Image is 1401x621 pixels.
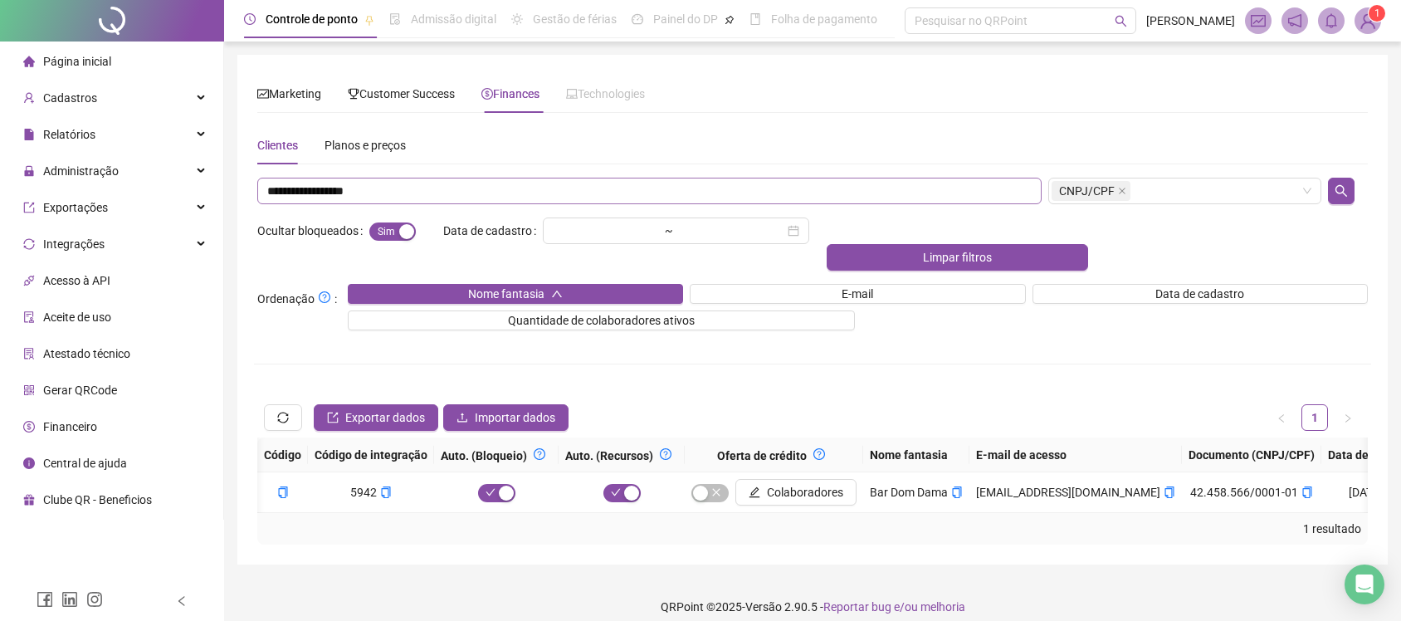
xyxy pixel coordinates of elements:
span: Exportações [43,201,108,214]
span: Reportar bug e/ou melhoria [823,600,965,614]
div: Open Intercom Messenger [1345,565,1384,604]
button: copiar [951,483,963,501]
span: qrcode [23,384,35,396]
span: Marketing [257,87,321,100]
span: bell [1324,13,1339,28]
span: clock-circle [244,13,256,25]
span: fund [257,88,269,100]
span: E-mail [842,285,873,303]
button: Limpar filtros [827,244,1089,271]
button: question-circle [527,444,552,464]
span: dashboard [632,13,643,25]
li: Próxima página [1335,404,1361,431]
button: left [1268,404,1295,431]
span: Central de ajuda [43,457,127,470]
span: export [23,202,35,213]
div: Clientes [257,136,298,154]
span: export [327,412,339,423]
span: copy [951,487,963,498]
th: Código de integração [308,438,434,472]
li: Página anterior [1268,404,1295,431]
span: Importar dados [475,408,555,427]
span: Painel do DP [653,12,718,26]
span: pushpin [725,15,735,25]
button: copiar [1164,483,1175,501]
span: laptop [566,88,578,100]
th: Documento (CNPJ/CPF) [1182,438,1321,472]
label: Ocultar bloqueados [257,218,369,244]
span: Gerar QRCode [43,384,117,397]
li: 1 [1301,404,1328,431]
span: Gestão de férias [533,12,617,26]
span: api [23,275,35,286]
span: Integrações [43,237,105,251]
span: Financeiro [43,420,97,433]
span: copy [1301,487,1313,498]
span: pushpin [364,15,374,25]
th: Nome fantasia [863,438,969,472]
button: sync [264,404,302,431]
span: facebook [37,591,53,608]
span: upload [456,412,468,423]
span: Colaboradores [767,483,843,501]
span: audit [23,311,35,323]
span: user-add [23,92,35,104]
button: copiar [277,483,289,501]
button: Quantidade de colaboradores ativos [348,310,855,330]
th: E-mail de acesso [969,438,1182,472]
div: ~ [658,225,680,237]
span: copy [1164,487,1175,498]
button: Colaboradores [735,479,857,506]
span: Nome fantasia [468,285,544,303]
img: 88646 [1355,8,1380,33]
span: Relatórios [43,128,95,141]
span: home [23,56,35,67]
span: 42.458.566/0001-01 [1190,486,1313,499]
button: copiar [380,483,392,501]
span: [PERSON_NAME] [1146,12,1235,30]
div: Auto. (Recursos) [565,444,678,465]
button: copiar [1301,483,1313,501]
span: solution [23,348,35,359]
button: Importar dados [443,404,569,431]
div: Auto. (Bloqueio) [441,444,552,465]
span: info-circle [23,457,35,469]
button: Exportar dados [314,404,438,431]
span: CNPJ/CPF [1052,181,1130,201]
button: Ordenação: [315,287,334,307]
button: Nome fantasiaup [348,284,683,304]
span: question-circle [813,448,825,460]
span: question-circle [660,448,671,460]
span: Aceite de uso [43,310,111,324]
sup: Atualize o seu contato no menu Meus Dados [1369,5,1385,22]
span: close [1118,187,1126,195]
span: Página inicial [43,55,111,68]
span: instagram [86,591,103,608]
span: Versão [745,600,782,614]
div: Oferta de crédito [691,444,857,465]
button: question-circle [807,444,832,464]
button: E-mail [690,284,1025,304]
span: CNPJ/CPF [1059,182,1115,200]
span: Acesso à API [43,274,110,287]
span: book [749,13,761,25]
span: question-circle [319,291,330,303]
span: fund [1251,13,1266,28]
span: Folha de pagamento [771,12,877,26]
span: Exportar dados [345,408,425,427]
span: dollar [481,88,493,100]
span: Administração [43,164,119,178]
span: dollar [23,421,35,433]
span: copy [277,487,289,498]
label: Data de cadastro [443,218,543,244]
span: Atestado técnico [43,347,130,360]
span: Controle de ponto [266,12,358,26]
span: up [551,288,563,300]
span: copy [380,487,392,498]
span: [EMAIL_ADDRESS][DOMAIN_NAME] [976,486,1160,499]
span: Clube QR - Beneficios [43,493,152,506]
span: lock [23,165,35,177]
span: Admissão digital [411,12,496,26]
th: Código [257,438,308,472]
span: trophy [348,88,359,100]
